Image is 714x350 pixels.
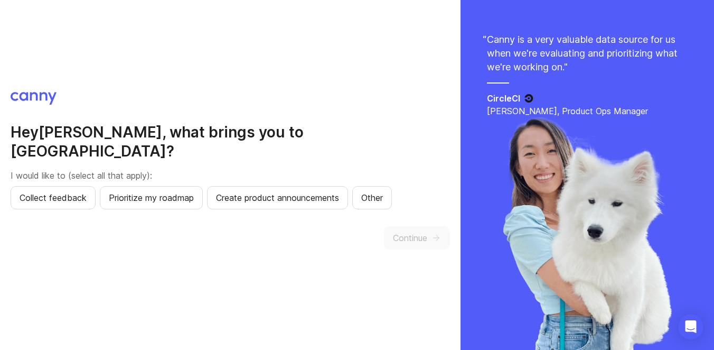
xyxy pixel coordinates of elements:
button: Other [352,186,392,209]
button: Continue [384,226,450,250]
h5: CircleCI [487,92,520,105]
span: Other [361,191,383,204]
h2: Hey [PERSON_NAME] , what brings you to [GEOGRAPHIC_DATA]? [11,123,450,161]
p: I would like to (select all that apply): [11,169,450,182]
span: Continue [393,232,427,244]
div: Open Intercom Messenger [678,314,703,339]
span: Create product announcements [216,191,339,204]
button: Collect feedback [11,186,96,209]
img: liya-429d2be8cea6414bfc71c507a98abbfa.webp [501,117,673,350]
img: CircleCI logo [524,94,533,103]
span: Prioritize my roadmap [109,191,194,204]
span: Collect feedback [20,191,87,204]
button: Create product announcements [207,186,348,209]
button: Prioritize my roadmap [100,186,203,209]
p: Canny is a very valuable data source for us when we're evaluating and prioritizing what we're wor... [487,33,688,74]
img: Canny logo [11,92,57,105]
p: [PERSON_NAME], Product Ops Manager [487,105,688,117]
